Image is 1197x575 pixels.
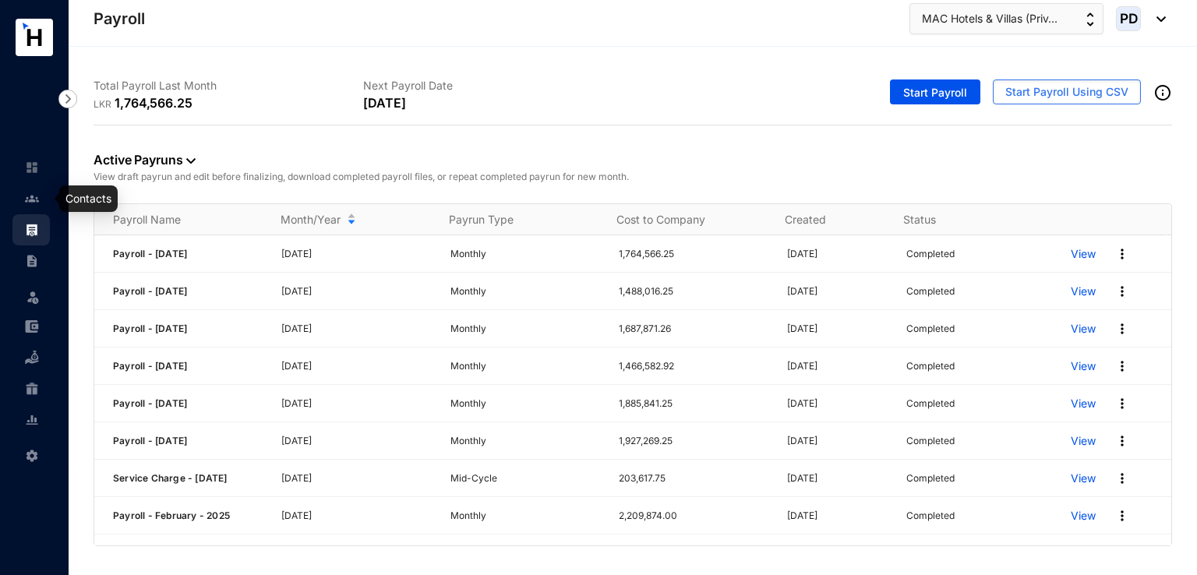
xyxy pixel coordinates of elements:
p: View [1071,246,1096,262]
button: Start Payroll [890,79,980,104]
p: Monthly [450,321,600,337]
p: Completed [906,396,955,411]
a: View [1071,471,1096,486]
p: 1,488,016.25 [619,284,768,299]
p: Completed [906,284,955,299]
img: report-unselected.e6a6b4230fc7da01f883.svg [25,413,39,427]
a: View [1071,358,1096,374]
a: View [1071,396,1096,411]
p: [DATE] [787,396,888,411]
img: up-down-arrow.74152d26bf9780fbf563ca9c90304185.svg [1086,12,1094,26]
p: View draft payrun and edit before finalizing, download completed payroll files, or repeat complet... [94,169,1172,185]
p: 1,885,841.25 [619,396,768,411]
th: Cost to Company [598,204,765,235]
p: [DATE] [787,433,888,449]
p: LKR [94,97,115,112]
span: Service Charge - [DATE] [113,472,228,484]
p: Mid-Cycle [450,471,600,486]
img: more.27664ee4a8faa814348e188645a3c1fc.svg [1114,545,1130,561]
a: View [1071,433,1096,449]
span: Payroll - [DATE] [113,435,187,446]
li: Payroll [12,214,50,245]
p: Monthly [450,358,600,374]
a: View [1071,321,1096,337]
p: Monthly [450,508,600,524]
span: MAC Hotels & Villas (Priv... [922,10,1058,27]
p: Total Payroll Last Month [94,78,363,93]
p: [DATE] [281,284,431,299]
span: Payroll - [DATE] [113,248,187,259]
p: [DATE] [363,93,405,112]
a: Active Payruns [94,152,196,168]
p: [DATE] [787,545,888,561]
span: PD [1119,12,1138,25]
th: Payrun Type [430,204,598,235]
p: [DATE] [787,284,888,299]
span: Month/Year [281,212,341,228]
button: MAC Hotels & Villas (Priv... [909,3,1103,34]
img: people-unselected.118708e94b43a90eceab.svg [25,192,39,206]
img: dropdown-black.8e83cc76930a90b1a4fdb6d089b7bf3a.svg [1149,16,1166,22]
p: [DATE] [281,508,431,524]
span: Start Payroll [903,85,967,101]
p: [DATE] [787,321,888,337]
p: Payroll [94,8,145,30]
p: 1,764,566.25 [619,246,768,262]
p: [DATE] [281,433,431,449]
span: Payroll - [DATE] [113,397,187,409]
li: Gratuity [12,373,50,404]
p: View [1071,545,1096,561]
img: more.27664ee4a8faa814348e188645a3c1fc.svg [1114,358,1130,374]
img: contract-unselected.99e2b2107c0a7dd48938.svg [25,254,39,268]
p: Monthly [450,246,600,262]
li: Loan [12,342,50,373]
p: [DATE] [281,396,431,411]
p: 1,687,871.26 [619,321,768,337]
img: gratuity-unselected.a8c340787eea3cf492d7.svg [25,382,39,396]
span: Payroll - February - 2025 [113,510,230,521]
p: [DATE] [787,246,888,262]
li: Contracts [12,245,50,277]
p: [DATE] [281,545,431,561]
li: Expenses [12,311,50,342]
p: [DATE] [281,321,431,337]
li: Home [12,152,50,183]
p: 2,209,874.00 [619,508,768,524]
a: View [1071,508,1096,524]
a: View [1071,284,1096,299]
li: Reports [12,404,50,436]
p: 203,617.75 [619,471,768,486]
p: 1,568,063.00 [619,545,768,561]
img: more.27664ee4a8faa814348e188645a3c1fc.svg [1114,246,1130,262]
p: [DATE] [787,508,888,524]
img: info-outined.c2a0bb1115a2853c7f4cb4062ec879bc.svg [1153,83,1172,102]
img: loan-unselected.d74d20a04637f2d15ab5.svg [25,351,39,365]
img: dropdown-black.8e83cc76930a90b1a4fdb6d089b7bf3a.svg [186,158,196,164]
button: Start Payroll Using CSV [993,79,1141,104]
img: more.27664ee4a8faa814348e188645a3c1fc.svg [1114,508,1130,524]
p: [DATE] [281,358,431,374]
th: Created [766,204,885,235]
th: Status [885,204,1048,235]
p: Completed [906,358,955,374]
p: Completed [906,433,955,449]
p: 1,764,566.25 [115,93,192,112]
img: payroll.289672236c54bbec4828.svg [25,223,39,237]
img: more.27664ee4a8faa814348e188645a3c1fc.svg [1114,433,1130,449]
li: Contacts [12,183,50,214]
p: [DATE] [787,471,888,486]
p: Completed [906,545,955,561]
span: Start Payroll Using CSV [1005,84,1128,100]
p: [DATE] [787,358,888,374]
p: Completed [906,321,955,337]
p: Completed [906,508,955,524]
img: more.27664ee4a8faa814348e188645a3c1fc.svg [1114,284,1130,299]
p: Next Payroll Date [363,78,633,93]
